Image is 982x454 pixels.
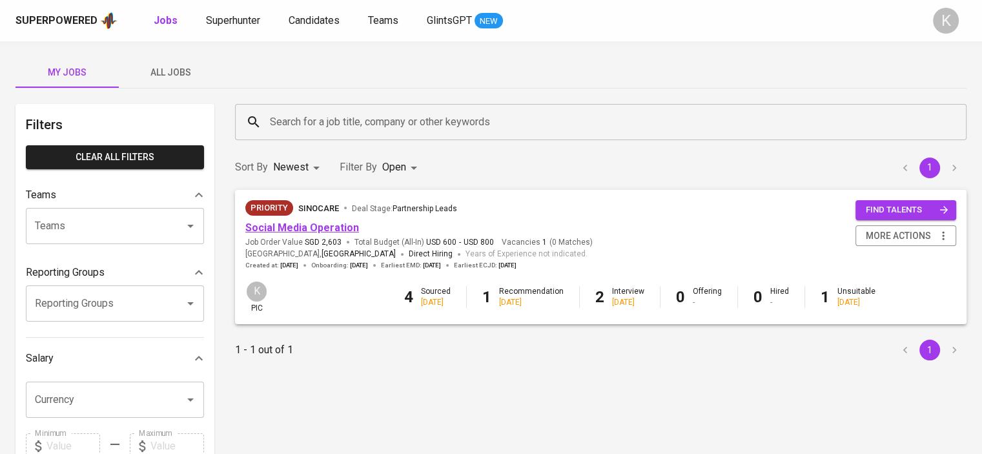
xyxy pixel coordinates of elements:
span: 1 [540,237,547,248]
p: Filter By [340,160,377,175]
b: 1 [821,288,830,306]
div: Open [382,156,422,180]
nav: pagination navigation [893,158,967,178]
img: app logo [100,11,118,30]
div: Superpowered [15,14,97,28]
button: Clear All filters [26,145,204,169]
span: Sinocare [298,203,339,213]
span: Superhunter [206,14,260,26]
div: Hired [770,286,789,308]
div: K [245,280,268,303]
button: page 1 [919,158,940,178]
p: Newest [273,160,309,175]
span: [DATE] [350,261,368,270]
button: Open [181,294,199,313]
span: SGD 2,603 [305,237,342,248]
div: [DATE] [421,297,451,308]
div: Sourced [421,286,451,308]
a: Social Media Operation [245,222,359,234]
b: Jobs [154,14,178,26]
span: Direct Hiring [409,249,453,258]
span: Priority [245,201,293,214]
a: Superhunter [206,13,263,29]
span: Open [382,161,406,173]
b: 4 [404,288,413,306]
span: Years of Experience not indicated. [465,248,588,261]
div: [DATE] [499,297,564,308]
div: [DATE] [612,297,644,308]
span: Partnership Leads [393,204,457,213]
span: [GEOGRAPHIC_DATA] , [245,248,396,261]
span: [DATE] [423,261,441,270]
span: - [459,237,461,248]
span: Onboarding : [311,261,368,270]
div: Salary [26,346,204,371]
span: Candidates [289,14,340,26]
div: Recommendation [499,286,564,308]
span: Vacancies ( 0 Matches ) [502,237,593,248]
span: [DATE] [498,261,517,270]
b: 0 [753,288,762,306]
p: 1 - 1 out of 1 [235,342,293,358]
button: find talents [855,200,956,220]
a: GlintsGPT NEW [427,13,503,29]
span: NEW [475,15,503,28]
p: Salary [26,351,54,366]
b: 2 [595,288,604,306]
span: [GEOGRAPHIC_DATA] [322,248,396,261]
span: Earliest ECJD : [454,261,517,270]
div: Newest [273,156,324,180]
div: Interview [612,286,644,308]
span: USD 800 [464,237,494,248]
span: find talents [866,203,948,218]
span: USD 600 [426,237,456,248]
span: Earliest EMD : [381,261,441,270]
div: Teams [26,182,204,208]
div: Unsuitable [837,286,875,308]
p: Teams [26,187,56,203]
b: 0 [676,288,685,306]
a: Candidates [289,13,342,29]
span: Total Budget (All-In) [354,237,494,248]
p: Sort By [235,160,268,175]
div: Reporting Groups [26,260,204,285]
div: [DATE] [837,297,875,308]
span: All Jobs [127,65,214,81]
span: Job Order Value [245,237,342,248]
a: Teams [368,13,401,29]
button: Open [181,217,199,235]
div: - [770,297,789,308]
span: GlintsGPT [427,14,472,26]
span: more actions [866,228,931,244]
button: page 1 [919,340,940,360]
b: 1 [482,288,491,306]
a: Jobs [154,13,180,29]
span: My Jobs [23,65,111,81]
div: Offering [693,286,722,308]
nav: pagination navigation [893,340,967,360]
span: Created at : [245,261,298,270]
span: Teams [368,14,398,26]
p: Reporting Groups [26,265,105,280]
a: Superpoweredapp logo [15,11,118,30]
div: New Job received from Demand Team [245,200,293,216]
span: Deal Stage : [352,204,457,213]
button: more actions [855,225,956,247]
span: Clear All filters [36,149,194,165]
button: Open [181,391,199,409]
h6: Filters [26,114,204,135]
div: - [693,297,722,308]
div: K [933,8,959,34]
span: [DATE] [280,261,298,270]
div: pic [245,280,268,314]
